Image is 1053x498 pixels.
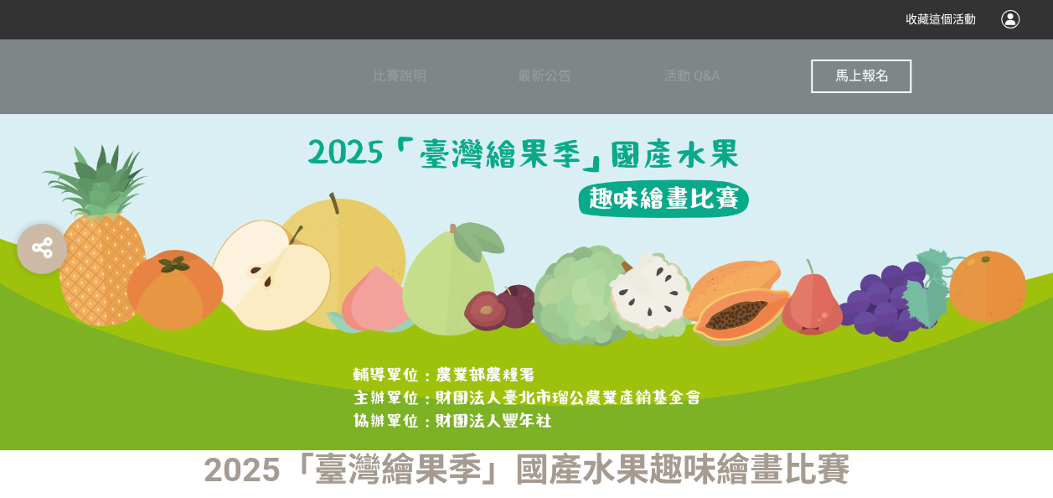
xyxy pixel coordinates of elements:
a: 最新公告 [518,39,571,114]
span: 收藏這個活動 [906,13,976,26]
span: 最新公告 [518,68,571,84]
span: 活動 Q&A [663,68,720,84]
span: 馬上報名 [834,68,888,84]
button: 馬上報名 [811,60,911,93]
a: 比賽說明 [373,39,426,114]
img: 2025「臺灣繪果季」國產水果趣味繪畫比賽 [276,119,778,371]
a: 活動 Q&A [663,39,720,114]
span: 比賽說明 [373,68,426,84]
h1: 2025「臺灣繪果季」國產水果趣味繪畫比賽 [108,450,946,490]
